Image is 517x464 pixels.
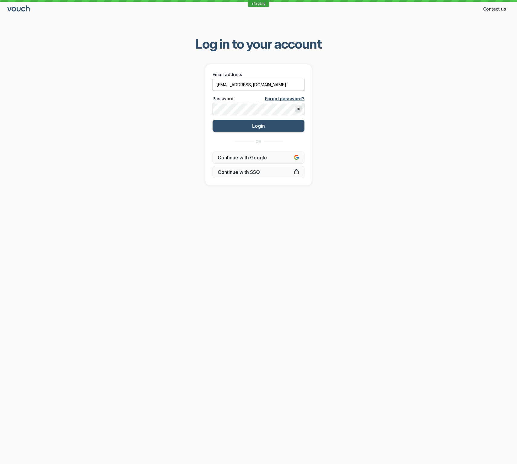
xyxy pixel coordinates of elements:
[483,6,506,12] span: Contact us
[295,105,302,113] button: Show password
[265,96,304,102] a: Forgot password?
[256,139,261,144] span: OR
[218,155,299,161] span: Continue with Google
[7,7,31,12] a: Go to sign in
[213,72,242,78] span: Email address
[218,169,299,175] span: Continue with SSO
[213,152,304,164] button: Continue with Google
[480,4,510,14] button: Contact us
[195,35,322,52] span: Log in to your account
[213,166,304,178] a: Continue with SSO
[213,96,233,102] span: Password
[213,120,304,132] button: Login
[252,123,265,129] span: Login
